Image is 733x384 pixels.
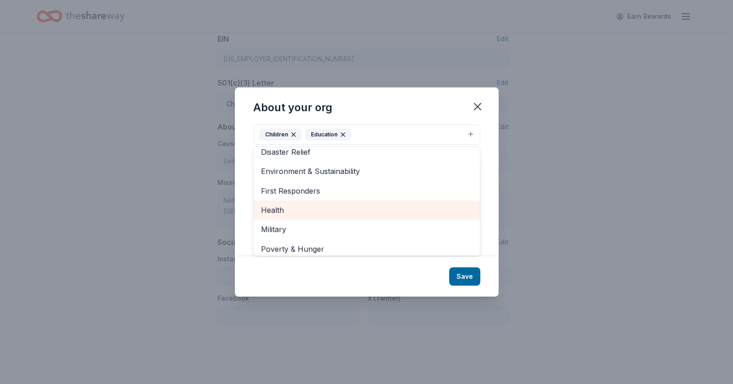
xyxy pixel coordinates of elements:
[261,185,472,197] span: First Responders
[261,165,472,177] span: Environment & Sustainability
[305,129,351,141] div: Education
[261,146,472,158] span: Disaster Relief
[253,124,480,145] button: ChildrenEducation
[261,243,472,255] span: Poverty & Hunger
[259,129,301,141] div: Children
[261,223,472,235] span: Military
[261,204,472,216] span: Health
[253,146,480,256] div: ChildrenEducation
